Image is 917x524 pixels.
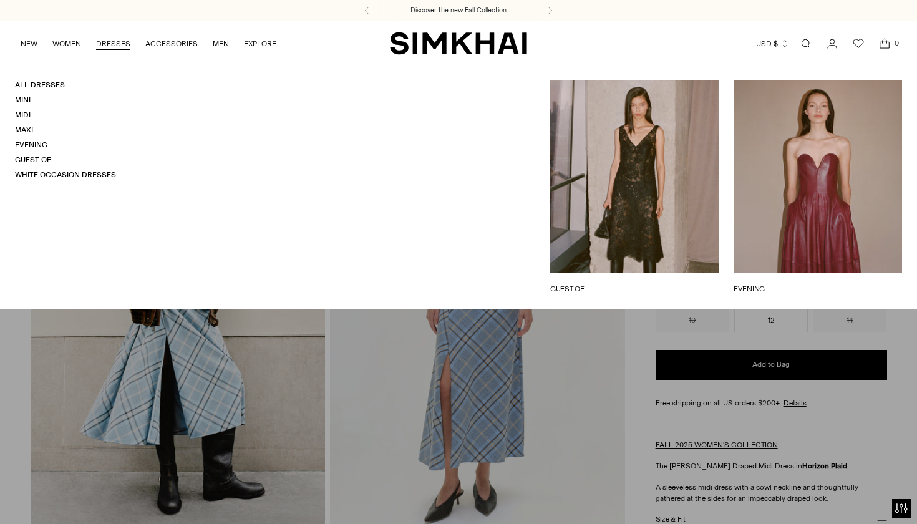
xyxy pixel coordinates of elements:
a: SIMKHAI [390,31,527,56]
a: NEW [21,30,37,57]
a: MEN [213,30,229,57]
a: WOMEN [52,30,81,57]
a: ACCESSORIES [145,30,198,57]
a: Go to the account page [820,31,845,56]
iframe: Sign Up via Text for Offers [10,477,125,514]
a: Discover the new Fall Collection [410,6,507,16]
a: Open cart modal [872,31,897,56]
button: USD $ [756,30,789,57]
a: EXPLORE [244,30,276,57]
a: DRESSES [96,30,130,57]
a: Open search modal [793,31,818,56]
a: Wishlist [846,31,871,56]
span: 0 [891,37,902,49]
